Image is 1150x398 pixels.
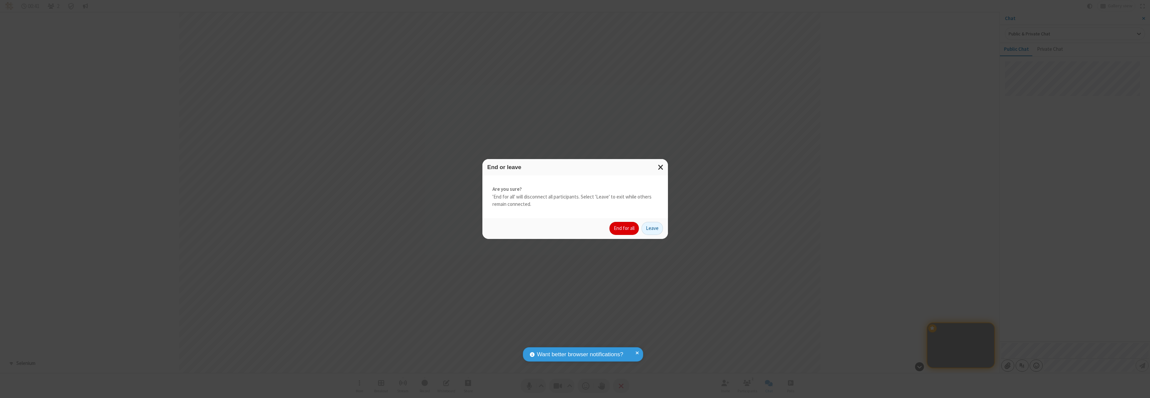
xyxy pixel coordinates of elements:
[487,164,663,170] h3: End or leave
[609,222,639,235] button: End for all
[537,350,623,359] span: Want better browser notifications?
[492,185,658,193] strong: Are you sure?
[642,222,663,235] button: Leave
[654,159,668,175] button: Close modal
[482,175,668,218] div: 'End for all' will disconnect all participants. Select 'Leave' to exit while others remain connec...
